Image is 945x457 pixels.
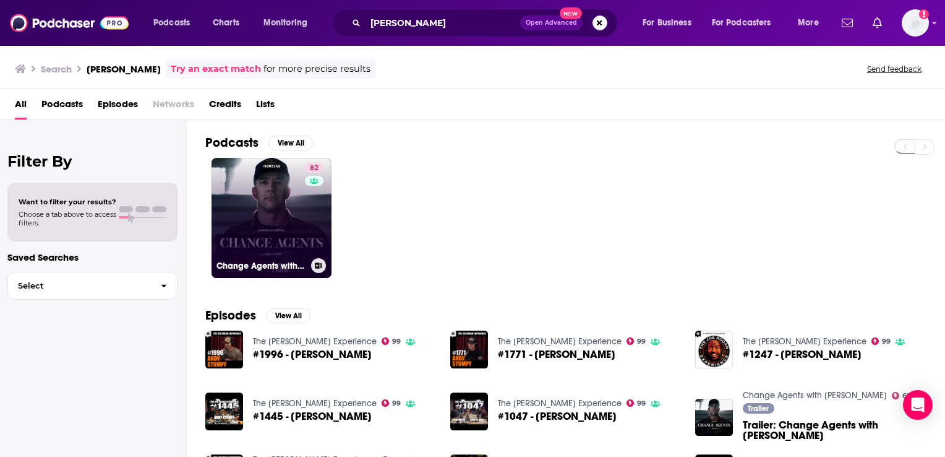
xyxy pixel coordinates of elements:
button: Select [7,272,177,300]
span: Monitoring [263,14,307,32]
button: View All [268,136,313,150]
a: 99 [871,337,891,345]
a: #1771 - Andy Stumpf [498,349,615,360]
a: Lists [256,94,275,120]
span: 99 [637,339,646,344]
button: open menu [789,13,834,33]
a: Try an exact match [171,62,261,76]
span: Choose a tab above to access filters. [19,210,116,227]
a: Podcasts [41,94,83,120]
a: The Joe Rogan Experience [498,398,622,409]
span: 99 [637,401,646,406]
a: Episodes [98,94,138,120]
a: 99 [626,399,646,407]
a: #1047 - Andy Stumpf [498,411,617,422]
span: Want to filter your results? [19,198,116,206]
span: 62 [310,162,319,175]
img: #1247 - Andy Stumpf [695,331,733,368]
button: open menu [634,13,707,33]
button: Show profile menu [902,9,929,37]
a: Trailer: Change Agents with Andy Stumpf [743,420,925,441]
svg: Add a profile image [919,9,929,19]
span: Logged in as BenLaurro [902,9,929,37]
span: #1771 - [PERSON_NAME] [498,349,615,360]
h3: Search [41,63,72,75]
a: Charts [205,13,247,33]
img: User Profile [902,9,929,37]
a: All [15,94,27,120]
button: open menu [145,13,206,33]
span: Podcasts [153,14,190,32]
span: #1445 - [PERSON_NAME] [253,411,372,422]
span: #1247 - [PERSON_NAME] [743,349,862,360]
h3: [PERSON_NAME] [87,63,161,75]
a: 99 [382,337,401,345]
a: The Joe Rogan Experience [743,336,866,347]
span: Select [8,282,151,290]
img: #1047 - Andy Stumpf [450,393,488,430]
input: Search podcasts, credits, & more... [366,13,520,33]
a: #1445 - Andy Stumpf [253,411,372,422]
a: 62 [892,392,911,399]
a: Show notifications dropdown [868,12,887,33]
div: Search podcasts, credits, & more... [343,9,630,37]
button: open menu [255,13,323,33]
img: #1445 - Andy Stumpf [205,393,243,430]
img: #1996 - Andy Stumpf [205,331,243,368]
span: Open Advanced [526,20,577,26]
span: #1996 - [PERSON_NAME] [253,349,372,360]
h2: Filter By [7,152,177,170]
h3: Change Agents with [PERSON_NAME] [216,261,306,271]
button: open menu [704,13,789,33]
span: 99 [882,339,891,344]
span: #1047 - [PERSON_NAME] [498,411,617,422]
a: 99 [382,399,401,407]
button: Send feedback [863,64,925,74]
span: 99 [392,401,401,406]
a: 62Change Agents with [PERSON_NAME] [212,158,331,278]
a: Credits [209,94,241,120]
span: For Podcasters [712,14,771,32]
span: For Business [643,14,691,32]
img: Trailer: Change Agents with Andy Stumpf [695,399,733,437]
span: New [560,7,582,19]
a: The Joe Rogan Experience [498,336,622,347]
a: The Joe Rogan Experience [253,398,377,409]
div: Open Intercom Messenger [903,390,933,420]
a: PodcastsView All [205,135,313,150]
a: Change Agents with Andy Stumpf [743,390,887,401]
span: More [798,14,819,32]
a: 62 [305,163,323,173]
span: Trailer: Change Agents with [PERSON_NAME] [743,420,925,441]
span: Trailer [748,405,769,412]
h2: Podcasts [205,135,259,150]
a: #1247 - Andy Stumpf [743,349,862,360]
h2: Episodes [205,308,256,323]
button: View All [266,308,310,323]
a: 99 [626,337,646,345]
p: Saved Searches [7,251,177,263]
img: Podchaser - Follow, Share and Rate Podcasts [10,11,129,35]
img: #1771 - Andy Stumpf [450,331,488,368]
a: The Joe Rogan Experience [253,336,377,347]
a: Show notifications dropdown [837,12,858,33]
span: Charts [213,14,239,32]
a: EpisodesView All [205,308,310,323]
button: Open AdvancedNew [520,15,583,30]
span: for more precise results [263,62,370,76]
a: #1996 - Andy Stumpf [253,349,372,360]
span: 99 [392,339,401,344]
span: Networks [153,94,194,120]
